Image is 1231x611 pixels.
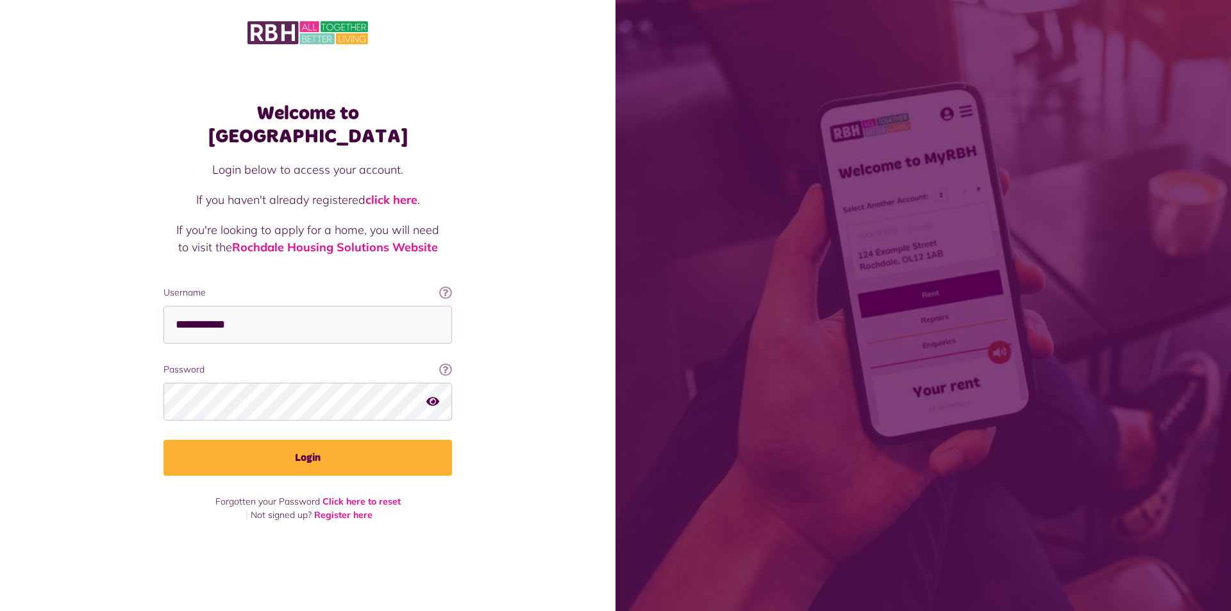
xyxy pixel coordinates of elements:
[247,19,368,46] img: MyRBH
[365,192,417,207] a: click here
[176,191,439,208] p: If you haven't already registered .
[322,496,401,507] a: Click here to reset
[163,286,452,299] label: Username
[163,440,452,476] button: Login
[251,509,312,521] span: Not signed up?
[215,496,320,507] span: Forgotten your Password
[163,102,452,148] h1: Welcome to [GEOGRAPHIC_DATA]
[232,240,438,255] a: Rochdale Housing Solutions Website
[314,509,373,521] a: Register here
[176,161,439,178] p: Login below to access your account.
[163,363,452,376] label: Password
[176,221,439,256] p: If you're looking to apply for a home, you will need to visit the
